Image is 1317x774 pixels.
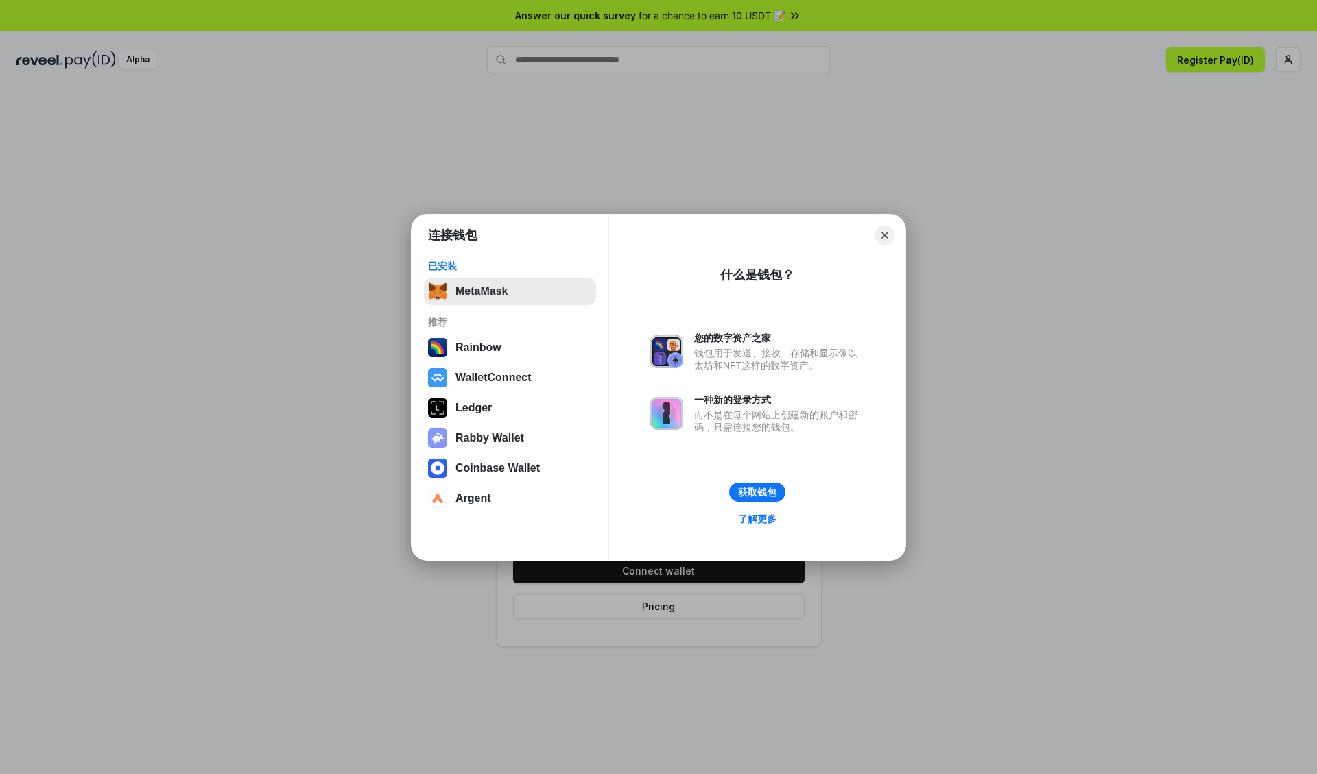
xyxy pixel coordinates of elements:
[428,282,447,301] img: svg+xml,%3Csvg%20fill%3D%22none%22%20height%3D%2233%22%20viewBox%3D%220%200%2035%2033%22%20width%...
[424,364,596,391] button: WalletConnect
[424,278,596,305] button: MetaMask
[424,334,596,361] button: Rainbow
[455,492,491,505] div: Argent
[694,347,864,372] div: 钱包用于发送、接收、存储和显示像以太坊和NFT这样的数字资产。
[428,316,592,328] div: 推荐
[424,394,596,422] button: Ledger
[694,332,864,344] div: 您的数字资产之家
[455,372,532,384] div: WalletConnect
[694,409,864,433] div: 而不是在每个网站上创建新的账户和密码，只需连接您的钱包。
[428,368,447,387] img: svg+xml,%3Csvg%20width%3D%2228%22%20height%3D%2228%22%20viewBox%3D%220%200%2028%2028%22%20fill%3D...
[650,335,683,368] img: svg+xml,%3Csvg%20xmlns%3D%22http%3A%2F%2Fwww.w3.org%2F2000%2Fsvg%22%20fill%3D%22none%22%20viewBox...
[428,338,447,357] img: svg+xml,%3Csvg%20width%3D%22120%22%20height%3D%22120%22%20viewBox%3D%220%200%20120%20120%22%20fil...
[738,486,776,498] div: 获取钱包
[428,489,447,508] img: svg+xml,%3Csvg%20width%3D%2228%22%20height%3D%2228%22%20viewBox%3D%220%200%2028%2028%22%20fill%3D...
[455,341,501,354] div: Rainbow
[650,397,683,430] img: svg+xml,%3Csvg%20xmlns%3D%22http%3A%2F%2Fwww.w3.org%2F2000%2Fsvg%22%20fill%3D%22none%22%20viewBox...
[428,260,592,272] div: 已安装
[875,226,894,245] button: Close
[455,432,524,444] div: Rabby Wallet
[720,267,794,283] div: 什么是钱包？
[455,285,508,298] div: MetaMask
[428,428,447,448] img: svg+xml,%3Csvg%20xmlns%3D%22http%3A%2F%2Fwww.w3.org%2F2000%2Fsvg%22%20fill%3D%22none%22%20viewBox...
[730,510,785,528] a: 了解更多
[428,459,447,478] img: svg+xml,%3Csvg%20width%3D%2228%22%20height%3D%2228%22%20viewBox%3D%220%200%2028%2028%22%20fill%3D...
[455,402,492,414] div: Ledger
[428,398,447,418] img: svg+xml,%3Csvg%20xmlns%3D%22http%3A%2F%2Fwww.w3.org%2F2000%2Fsvg%22%20width%3D%2228%22%20height%3...
[694,394,864,406] div: 一种新的登录方式
[729,483,785,502] button: 获取钱包
[428,227,477,243] h1: 连接钱包
[424,485,596,512] button: Argent
[738,513,776,525] div: 了解更多
[424,424,596,452] button: Rabby Wallet
[455,462,540,474] div: Coinbase Wallet
[424,455,596,482] button: Coinbase Wallet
